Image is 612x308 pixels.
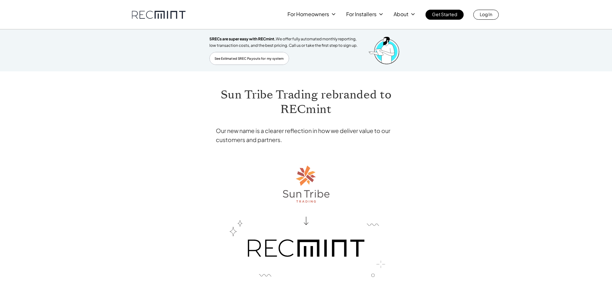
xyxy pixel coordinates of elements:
[346,10,376,19] p: For Installers
[216,87,396,117] h1: Sun Tribe Trading rebranded to RECmint
[480,10,492,19] p: Log In
[426,10,464,20] a: Get Started
[432,10,457,19] p: Get Started
[473,10,499,20] a: Log In
[394,10,408,19] p: About
[215,56,284,61] p: See Estimated SREC Payouts for my system
[287,10,329,19] p: For Homeowners
[216,126,396,144] h4: Our new name is a clearer reflection in how we deliver value to our customers and partners.
[209,36,362,49] p: We offer fully automated monthly reporting, low transaction costs, and the best pricing. Call us ...
[209,36,276,41] span: SRECs are super easy with RECmint.
[209,52,289,65] a: See Estimated SREC Payouts for my system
